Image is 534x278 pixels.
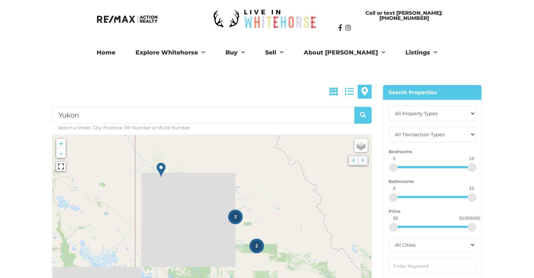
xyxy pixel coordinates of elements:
div: 0 [393,186,396,191]
div: 10 [469,186,474,191]
span: 2 [256,243,258,249]
a: - [56,148,66,158]
input: Enter Keyword [389,258,476,274]
small: Bathrooms [389,179,414,184]
a: About [PERSON_NAME] [298,45,391,60]
a: Home [91,45,121,60]
div: $1000000 [459,216,480,221]
a: Call or text [PERSON_NAME]: [PHONE_NUMBER] [338,7,470,24]
small: Bedrooms [389,149,412,154]
small: Search a Street, City, Province, RP Number or MLS® Number [58,125,190,130]
img: marker-icon-default.png [156,162,166,177]
div: 10 [469,156,474,161]
a: Layers [354,139,368,152]
small: Price [389,208,401,214]
span: Call or text [PERSON_NAME]: [PHONE_NUMBER] [346,10,462,21]
div: $0 [393,216,398,221]
strong: Search Properties [389,89,437,96]
span: 3 [234,214,237,219]
a: Listings [400,45,443,60]
nav: Menu [65,45,469,60]
a: Buy [220,45,250,60]
a: View Fullscreen [56,162,66,171]
a: Sell [260,45,289,60]
div: 0 [393,156,396,161]
a: + [56,139,66,148]
a: Explore Whitehorse [130,45,211,60]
